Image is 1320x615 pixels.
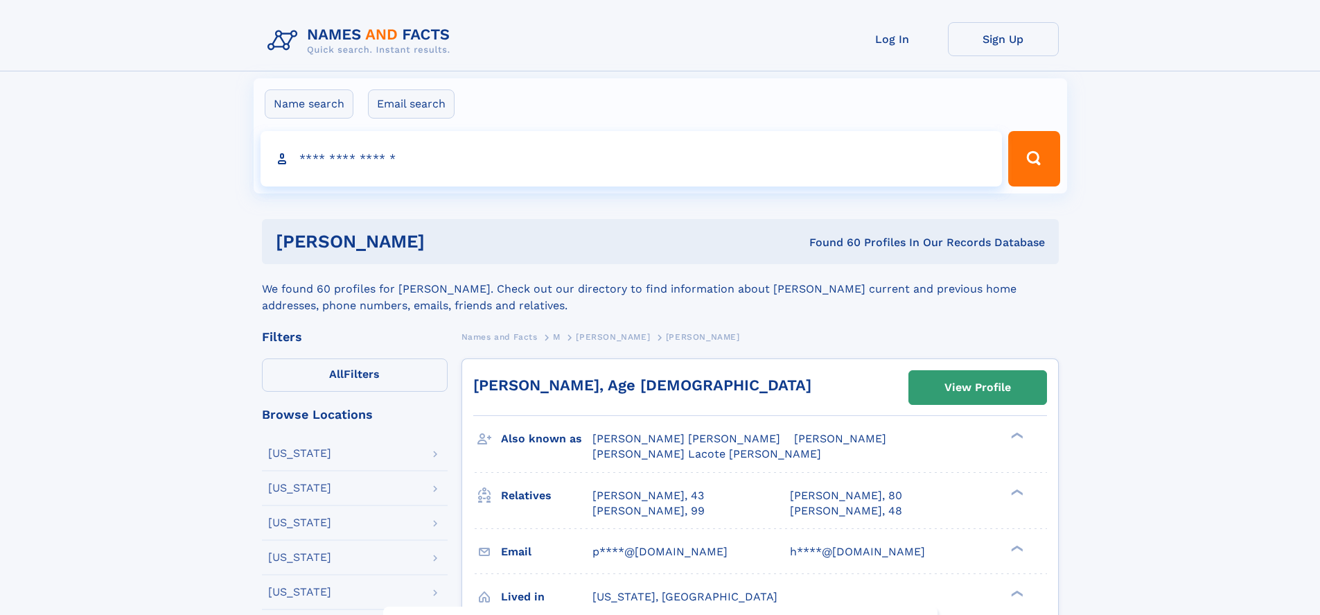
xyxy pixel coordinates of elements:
[617,235,1045,250] div: Found 60 Profiles In Our Records Database
[268,517,331,528] div: [US_STATE]
[592,503,705,519] a: [PERSON_NAME], 99
[265,89,353,119] label: Name search
[261,131,1003,187] input: search input
[1007,431,1024,440] div: ❯
[276,233,617,250] h1: [PERSON_NAME]
[262,331,448,343] div: Filters
[576,328,650,345] a: [PERSON_NAME]
[790,503,902,519] a: [PERSON_NAME], 48
[473,376,811,394] a: [PERSON_NAME], Age [DEMOGRAPHIC_DATA]
[1007,487,1024,496] div: ❯
[268,483,331,494] div: [US_STATE]
[1007,589,1024,598] div: ❯
[794,432,886,445] span: [PERSON_NAME]
[501,427,592,451] h3: Also known as
[268,552,331,563] div: [US_STATE]
[944,372,1011,404] div: View Profile
[553,332,561,342] span: M
[268,587,331,598] div: [US_STATE]
[501,585,592,609] h3: Lived in
[837,22,948,56] a: Log In
[501,484,592,508] h3: Relatives
[262,22,461,60] img: Logo Names and Facts
[948,22,1059,56] a: Sign Up
[592,432,780,445] span: [PERSON_NAME] [PERSON_NAME]
[262,408,448,421] div: Browse Locations
[1007,544,1024,553] div: ❯
[1008,131,1059,187] button: Search Button
[262,264,1059,314] div: We found 60 profiles for [PERSON_NAME]. Check out our directory to find information about [PERSON...
[592,488,704,503] a: [PERSON_NAME], 43
[576,332,650,342] span: [PERSON_NAME]
[461,328,538,345] a: Names and Facts
[666,332,740,342] span: [PERSON_NAME]
[790,488,902,503] a: [PERSON_NAME], 80
[501,540,592,564] h3: Email
[592,447,821,460] span: [PERSON_NAME] Lacote [PERSON_NAME]
[268,448,331,459] div: [US_STATE]
[329,367,344,381] span: All
[553,328,561,345] a: M
[592,590,777,603] span: [US_STATE], [GEOGRAPHIC_DATA]
[909,371,1046,404] a: View Profile
[262,358,448,392] label: Filters
[368,89,455,119] label: Email search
